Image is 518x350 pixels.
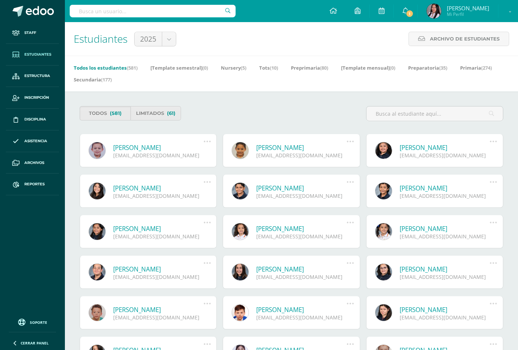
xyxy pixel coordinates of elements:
a: 2025 [135,32,176,46]
a: Tots(10) [259,62,278,74]
a: [Template mensual](0) [341,62,395,74]
span: (581) [127,64,138,71]
span: (80) [320,64,328,71]
a: [PERSON_NAME] [400,265,490,273]
a: [PERSON_NAME] [256,184,347,192]
a: [PERSON_NAME] [113,143,204,152]
a: Preparatoria(35) [408,62,447,74]
a: [PERSON_NAME] [256,265,347,273]
span: (177) [101,76,112,83]
a: Inscripción [6,87,59,109]
a: Asistencia [6,130,59,152]
span: Disciplina [24,116,46,122]
a: Estudiantes [6,44,59,66]
span: (0) [390,64,395,71]
div: [EMAIL_ADDRESS][DOMAIN_NAME] [113,314,204,321]
a: [PERSON_NAME] [113,224,204,233]
span: (581) [110,106,122,120]
div: [EMAIL_ADDRESS][DOMAIN_NAME] [256,192,347,199]
span: (0) [202,64,208,71]
a: [PERSON_NAME] [113,305,204,314]
a: Limitados(61) [131,106,181,120]
span: Archivo de Estudiantes [430,32,500,46]
span: Soporte [30,320,47,325]
a: Reportes [6,174,59,195]
a: Soporte [9,317,56,327]
a: [PERSON_NAME] [113,265,204,273]
a: [PERSON_NAME] [256,224,347,233]
span: Archivos [24,160,44,166]
a: Estructura [6,66,59,87]
div: [EMAIL_ADDRESS][DOMAIN_NAME] [400,233,490,240]
div: [EMAIL_ADDRESS][DOMAIN_NAME] [113,233,204,240]
a: Staff [6,22,59,44]
span: (274) [481,64,492,71]
div: [EMAIL_ADDRESS][DOMAIN_NAME] [256,233,347,240]
a: [PERSON_NAME] [400,143,490,152]
a: Archivo de Estudiantes [409,32,509,46]
span: Cerrar panel [21,340,49,346]
a: Todos los estudiantes(581) [74,62,138,74]
a: [PERSON_NAME] [400,184,490,192]
a: Todos(581) [80,106,131,120]
span: 1 [406,10,414,18]
div: [EMAIL_ADDRESS][DOMAIN_NAME] [113,273,204,280]
span: Mi Perfil [447,11,489,17]
span: (5) [241,64,246,71]
a: [PERSON_NAME] [400,224,490,233]
div: [EMAIL_ADDRESS][DOMAIN_NAME] [256,273,347,280]
a: [PERSON_NAME] [256,305,347,314]
a: [PERSON_NAME] [400,305,490,314]
div: [EMAIL_ADDRESS][DOMAIN_NAME] [400,273,490,280]
span: (61) [167,106,175,120]
input: Busca al estudiante aquí... [366,106,503,121]
span: 2025 [140,32,156,46]
a: Primaria(274) [460,62,492,74]
input: Busca un usuario... [70,5,236,17]
img: 1c4a8e29229ca7cba10d259c3507f649.png [427,4,441,18]
span: Estructura [24,73,50,79]
span: Inscripción [24,95,49,101]
div: [EMAIL_ADDRESS][DOMAIN_NAME] [400,152,490,159]
a: Nursery(5) [221,62,246,74]
span: Estudiantes [74,32,128,46]
div: [EMAIL_ADDRESS][DOMAIN_NAME] [256,152,347,159]
div: [EMAIL_ADDRESS][DOMAIN_NAME] [113,192,204,199]
div: [EMAIL_ADDRESS][DOMAIN_NAME] [113,152,204,159]
span: Estudiantes [24,52,51,57]
a: Secundaria(177) [74,74,112,85]
span: Asistencia [24,138,47,144]
div: [EMAIL_ADDRESS][DOMAIN_NAME] [400,314,490,321]
div: [EMAIL_ADDRESS][DOMAIN_NAME] [256,314,347,321]
a: Disciplina [6,109,59,130]
span: (10) [270,64,278,71]
span: Reportes [24,181,45,187]
span: (35) [439,64,447,71]
a: [PERSON_NAME] [256,143,347,152]
a: Preprimaria(80) [291,62,328,74]
span: Staff [24,30,36,36]
a: Archivos [6,152,59,174]
div: [EMAIL_ADDRESS][DOMAIN_NAME] [400,192,490,199]
a: [Template semestral](0) [150,62,208,74]
span: [PERSON_NAME] [447,4,489,12]
a: [PERSON_NAME] [113,184,204,192]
